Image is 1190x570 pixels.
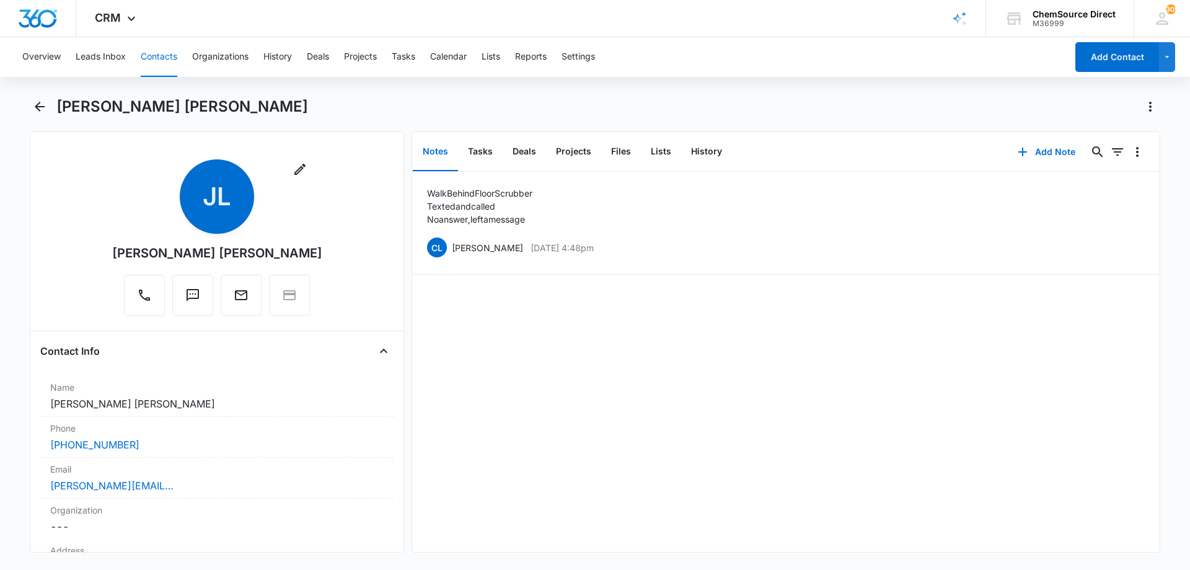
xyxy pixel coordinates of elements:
[1166,4,1176,14] span: 309
[427,238,447,257] span: CL
[546,133,601,171] button: Projects
[221,275,262,316] button: Email
[452,241,523,254] p: [PERSON_NAME]
[482,37,500,77] button: Lists
[458,133,503,171] button: Tasks
[50,478,174,493] a: [PERSON_NAME][EMAIL_ADDRESS][DOMAIN_NAME]
[180,159,254,234] span: JL
[40,376,394,417] div: Name[PERSON_NAME] [PERSON_NAME]
[1140,97,1160,117] button: Actions
[172,275,213,316] button: Text
[392,37,415,77] button: Tasks
[30,97,49,117] button: Back
[40,417,394,458] div: Phone[PHONE_NUMBER]
[50,422,384,435] label: Phone
[1005,137,1088,167] button: Add Note
[56,97,308,116] h1: [PERSON_NAME] [PERSON_NAME]
[192,37,249,77] button: Organizations
[263,37,292,77] button: History
[50,463,384,476] label: Email
[22,37,61,77] button: Overview
[40,344,100,358] h4: Contact Info
[344,37,377,77] button: Projects
[503,133,546,171] button: Deals
[1033,19,1116,28] div: account id
[1088,142,1108,162] button: Search...
[427,213,532,226] p: No answer, left a message
[1075,42,1159,72] button: Add Contact
[50,437,139,452] a: [PHONE_NUMBER]
[221,294,262,305] a: Email
[307,37,329,77] button: Deals
[76,37,126,77] button: Leads Inbox
[40,458,394,499] div: Email[PERSON_NAME][EMAIL_ADDRESS][DOMAIN_NAME]
[141,37,177,77] button: Contacts
[124,275,165,316] button: Call
[515,37,547,77] button: Reports
[50,381,384,394] label: Name
[641,133,681,171] button: Lists
[50,519,384,534] dd: ---
[1033,9,1116,19] div: account name
[172,294,213,305] a: Text
[427,187,532,200] p: Walk Behind Floor Scrubber
[40,499,394,539] div: Organization---
[50,504,384,517] label: Organization
[427,200,532,213] p: Texted and called
[95,11,121,24] span: CRM
[413,133,458,171] button: Notes
[112,244,322,262] div: [PERSON_NAME] [PERSON_NAME]
[1166,4,1176,14] div: notifications count
[1127,142,1147,162] button: Overflow Menu
[430,37,467,77] button: Calendar
[601,133,641,171] button: Files
[50,396,384,411] dd: [PERSON_NAME] [PERSON_NAME]
[1108,142,1127,162] button: Filters
[531,241,594,254] p: [DATE] 4:48pm
[681,133,732,171] button: History
[562,37,595,77] button: Settings
[124,294,165,305] a: Call
[50,544,384,557] label: Address
[374,341,394,361] button: Close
